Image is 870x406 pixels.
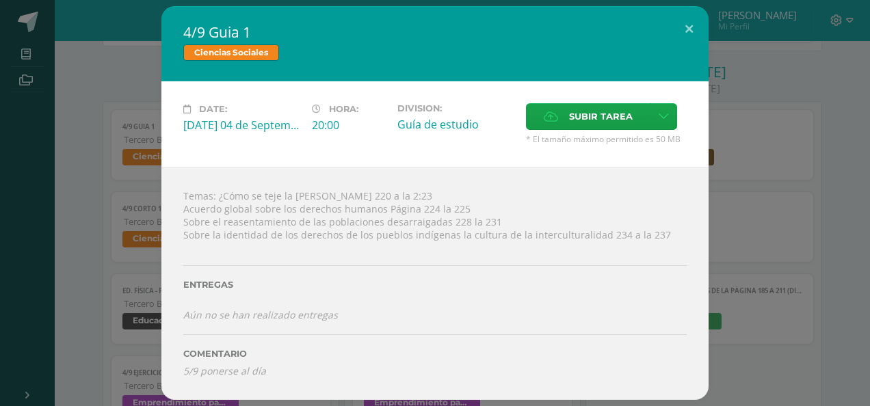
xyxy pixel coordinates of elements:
[183,280,687,290] label: Entregas
[526,133,687,145] span: * El tamaño máximo permitido es 50 MB
[397,117,515,132] div: Guía de estudio
[329,104,358,114] span: Hora:
[199,104,227,114] span: Date:
[183,308,338,321] i: Aún no se han realizado entregas
[397,103,515,113] label: Division:
[183,44,279,61] span: Ciencias Sociales
[183,23,687,42] h2: 4/9 Guia 1
[161,167,709,400] div: Temas: ¿Cómo se teje la [PERSON_NAME] 220 a la 2:23 Acuerdo global sobre los derechos humanos Pág...
[312,118,386,133] div: 20:00
[183,364,266,377] i: 5/9 ponerse al día
[569,104,633,129] span: Subir tarea
[183,349,687,359] label: Comentario
[183,118,301,133] div: [DATE] 04 de September
[670,6,709,53] button: Close (Esc)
